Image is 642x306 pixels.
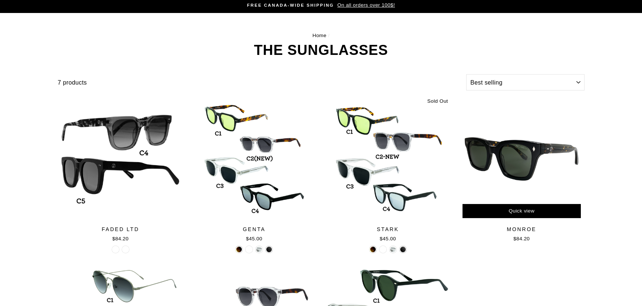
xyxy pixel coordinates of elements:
div: $84.20 [58,235,184,243]
a: GENTA$45.00 [191,96,317,245]
div: Sold Out [424,96,451,106]
nav: breadcrumbs [58,32,585,40]
div: $84.20 [459,235,585,243]
div: 7 products [58,78,464,88]
a: FREE CANADA-WIDE SHIPPING On all orders over 100$! [60,1,583,9]
a: Home [312,33,326,38]
span: / [328,33,329,38]
span: FREE CANADA-WIDE SHIPPING [247,3,334,7]
span: On all orders over 100$! [335,2,395,8]
div: STARK [325,226,451,233]
div: $45.00 [325,235,451,243]
div: GENTA [191,226,317,233]
h1: THE SUNGLASSES [58,43,585,57]
a: STARK$45.00 [325,96,451,245]
div: MONROE [459,226,585,233]
a: FADED LTD$84.20 [58,96,184,245]
div: $45.00 [191,235,317,243]
span: Quick view [508,208,534,214]
a: Quick view MONROE$84.20 [459,96,585,245]
div: FADED LTD [58,226,184,233]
